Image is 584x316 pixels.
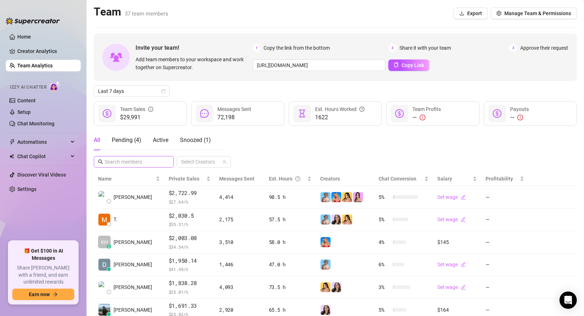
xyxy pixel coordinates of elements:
span: $29,991 [120,113,153,122]
span: $ 35.31 /h [169,221,211,228]
span: exclamation-circle [420,115,425,120]
span: $2,003.08 [169,234,211,242]
span: Share it with your team [399,44,451,52]
div: $164 [437,306,477,314]
span: copy [394,62,399,67]
span: Approve their request [520,44,568,52]
span: $ 41.49 /h [169,266,211,273]
span: question-circle [359,105,364,113]
span: Messages Sent [219,176,255,182]
span: Snoozed ( 1 ) [180,137,211,143]
span: 37 team members [125,10,168,17]
img: Vanessa [320,214,331,224]
span: Messages Sent [217,106,251,112]
div: 98.5 h [269,193,312,201]
h2: Team [94,5,168,19]
button: Manage Team & Permissions [491,8,577,19]
span: 6 % [379,261,390,268]
span: [PERSON_NAME] [114,238,152,246]
span: 🎁 Get $100 in AI Messages [12,248,74,262]
span: setting [496,11,501,16]
span: Profitability [486,176,513,182]
span: $ 27.64 /h [169,198,211,205]
img: John [98,304,110,316]
div: Open Intercom Messenger [559,291,577,309]
span: info-circle [148,105,153,113]
a: Setup [17,109,31,115]
img: Sami [331,282,341,292]
span: Chat Conversion [379,176,416,182]
div: Est. Hours Worked [315,105,364,113]
img: Dale Jacolba [98,259,110,271]
span: Earn now [29,291,50,297]
span: $1,950.14 [169,257,211,265]
span: edit [461,262,466,267]
div: 4,414 [219,193,260,201]
button: Export [454,8,488,19]
img: Jocelyn [342,214,352,224]
span: Salary [437,176,452,182]
span: Copy Link [402,62,424,68]
div: Pending ( 4 ) [112,136,141,144]
span: Add team members to your workspace and work together on Supercreator. [136,55,250,71]
td: — [481,276,528,299]
span: KH [101,238,108,246]
span: 2 [389,44,397,52]
img: Sami [320,305,331,315]
img: Trixia Sy [98,214,110,226]
span: 5 % [379,193,390,201]
a: Set wageedit [437,194,466,200]
button: Copy Link [388,59,429,71]
a: Team Analytics [17,63,53,68]
div: 2,175 [219,215,260,223]
div: 73.5 h [269,283,312,291]
span: Automations [17,136,68,148]
img: Ashley [331,192,341,202]
div: 57.5 h [269,215,312,223]
div: Est. Hours [269,175,306,183]
span: Invite your team! [136,43,253,52]
td: — [481,254,528,276]
span: Name [98,175,154,183]
span: $1,691.33 [169,302,211,310]
span: Manage Team & Permissions [504,10,571,16]
span: 4 % [379,238,390,246]
button: Earn nowarrow-right [12,289,74,300]
span: Team Profits [412,106,441,112]
td: — [481,231,528,254]
th: Name [94,172,164,186]
a: Discover Viral Videos [17,172,66,178]
span: download [459,11,464,16]
div: 4,093 [219,283,260,291]
span: Izzy AI Chatter [10,84,47,91]
span: hourglass [298,109,306,118]
span: arrow-right [53,292,58,297]
span: edit [461,195,466,200]
span: dollar-circle [493,109,501,118]
span: [PERSON_NAME] [114,283,152,291]
a: Set wageedit [437,284,466,290]
img: Jocelyn [342,192,352,202]
span: 72,198 [217,113,251,122]
a: Home [17,34,31,40]
span: $ 25.01 /h [169,288,211,295]
span: Chat Copilot [17,151,68,162]
img: Jocelyn [320,282,331,292]
a: Set wageedit [437,262,466,267]
span: $ 34.54 /h [169,243,211,250]
span: Active [153,137,168,143]
img: AI Chatter [49,81,61,92]
a: Settings [17,186,36,192]
span: Share [PERSON_NAME] with a friend, and earn unlimited rewards [12,264,74,286]
span: 5 % [379,215,390,223]
img: Chris [98,281,110,293]
img: logo-BBDzfeDw.svg [6,17,60,25]
span: search [98,159,103,164]
div: $145 [437,238,477,246]
span: 3 [509,44,517,52]
a: Set wageedit [437,217,466,222]
span: Export [467,10,482,16]
span: 1622 [315,113,364,122]
a: Content [17,98,36,103]
div: z [107,244,111,249]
